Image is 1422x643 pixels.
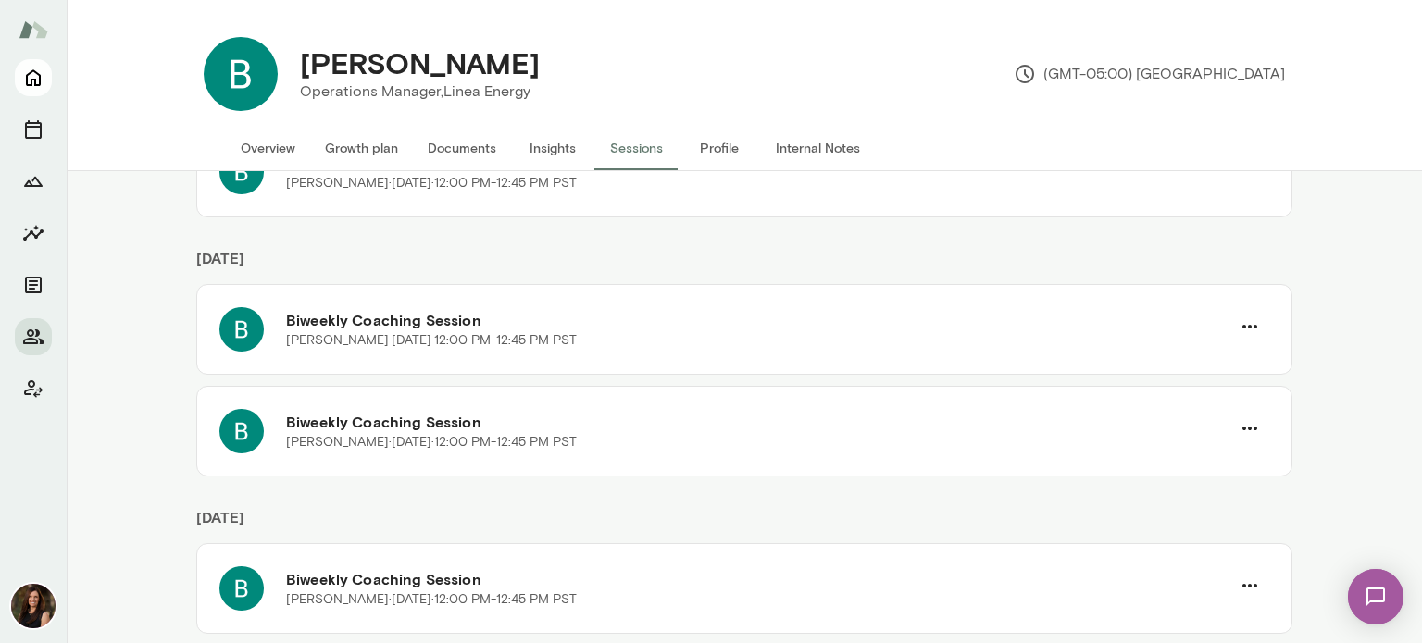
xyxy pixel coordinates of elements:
[300,80,540,103] p: Operations Manager, Linea Energy
[310,126,413,170] button: Growth plan
[15,111,52,148] button: Sessions
[15,59,52,96] button: Home
[1014,63,1285,85] p: (GMT-05:00) [GEOGRAPHIC_DATA]
[286,331,577,350] p: [PERSON_NAME] · [DATE] · 12:00 PM-12:45 PM PST
[15,318,52,355] button: Members
[286,411,1230,433] h6: Biweekly Coaching Session
[15,266,52,303] button: Documents
[15,215,52,252] button: Insights
[286,309,1230,331] h6: Biweekly Coaching Session
[286,590,577,609] p: [PERSON_NAME] · [DATE] · 12:00 PM-12:45 PM PST
[286,568,1230,590] h6: Biweekly Coaching Session
[11,584,56,628] img: Carrie Atkin
[678,126,761,170] button: Profile
[204,37,278,111] img: Brittany Taylor
[226,126,310,170] button: Overview
[511,126,594,170] button: Insights
[196,247,1292,284] h6: [DATE]
[594,126,678,170] button: Sessions
[19,12,48,47] img: Mento
[286,174,577,192] p: [PERSON_NAME] · [DATE] · 12:00 PM-12:45 PM PST
[15,370,52,407] button: Client app
[196,506,1292,543] h6: [DATE]
[761,126,875,170] button: Internal Notes
[300,45,540,80] h4: [PERSON_NAME]
[413,126,511,170] button: Documents
[15,163,52,200] button: Growth Plan
[286,433,577,451] p: [PERSON_NAME] · [DATE] · 12:00 PM-12:45 PM PST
